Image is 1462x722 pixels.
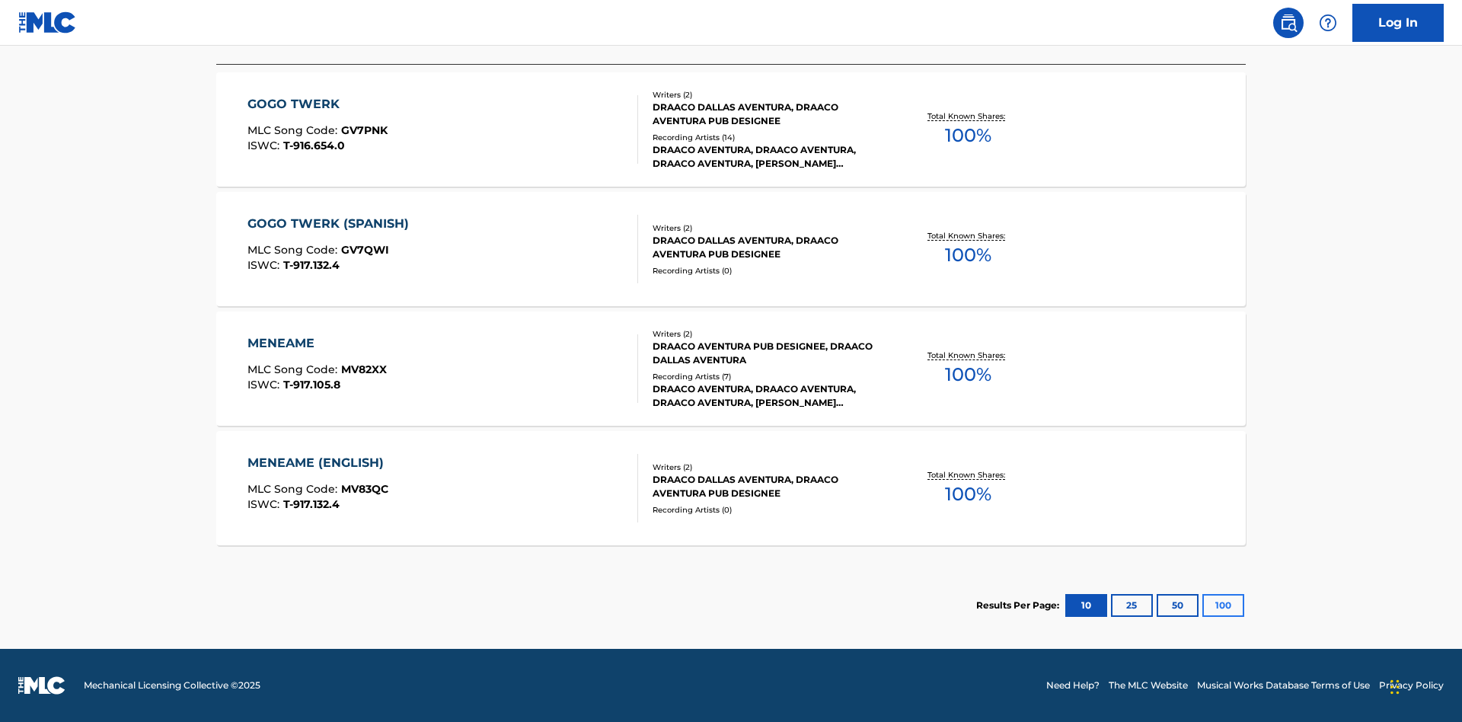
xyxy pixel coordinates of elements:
[247,139,283,152] span: ISWC :
[247,95,388,113] div: GOGO TWERK
[247,123,341,137] span: MLC Song Code :
[1313,8,1343,38] div: Help
[1390,664,1400,710] div: Drag
[653,265,883,276] div: Recording Artists ( 0 )
[1273,8,1304,38] a: Public Search
[1065,594,1107,617] button: 10
[927,230,1009,241] p: Total Known Shares:
[1319,14,1337,32] img: help
[283,139,345,152] span: T-916.654.0
[945,122,991,149] span: 100 %
[341,243,389,257] span: GV7QWI
[1157,594,1199,617] button: 50
[247,482,341,496] span: MLC Song Code :
[216,192,1246,306] a: GOGO TWERK (SPANISH)MLC Song Code:GV7QWIISWC:T-917.132.4Writers (2)DRAACO DALLAS AVENTURA, DRAACO...
[927,469,1009,481] p: Total Known Shares:
[653,234,883,261] div: DRAACO DALLAS AVENTURA, DRAACO AVENTURA PUB DESIGNEE
[653,473,883,500] div: DRAACO DALLAS AVENTURA, DRAACO AVENTURA PUB DESIGNEE
[653,222,883,234] div: Writers ( 2 )
[1352,4,1444,42] a: Log In
[216,431,1246,545] a: MENEAME (ENGLISH)MLC Song Code:MV83QCISWC:T-917.132.4Writers (2)DRAACO DALLAS AVENTURA, DRAACO AV...
[84,679,260,692] span: Mechanical Licensing Collective © 2025
[653,371,883,382] div: Recording Artists ( 7 )
[653,382,883,410] div: DRAACO AVENTURA, DRAACO AVENTURA, DRAACO AVENTURA, [PERSON_NAME] AVENTURA, DRAACO AVENTURA
[1197,679,1370,692] a: Musical Works Database Terms of Use
[247,258,283,272] span: ISWC :
[653,504,883,516] div: Recording Artists ( 0 )
[927,110,1009,122] p: Total Known Shares:
[653,143,883,171] div: DRAACO AVENTURA, DRAACO AVENTURA, DRAACO AVENTURA, [PERSON_NAME] AVENTURA, DRAACO AVENTURA
[1046,679,1100,692] a: Need Help?
[247,363,341,376] span: MLC Song Code :
[247,378,283,391] span: ISWC :
[341,482,388,496] span: MV83QC
[1379,679,1444,692] a: Privacy Policy
[247,334,387,353] div: MENEAME
[247,454,391,472] div: MENEAME (ENGLISH)
[341,363,387,376] span: MV82XX
[653,328,883,340] div: Writers ( 2 )
[976,599,1063,612] p: Results Per Page:
[247,243,341,257] span: MLC Song Code :
[283,258,340,272] span: T-917.132.4
[653,101,883,128] div: DRAACO DALLAS AVENTURA, DRAACO AVENTURA PUB DESIGNEE
[653,132,883,143] div: Recording Artists ( 14 )
[927,350,1009,361] p: Total Known Shares:
[1109,679,1188,692] a: The MLC Website
[18,676,65,695] img: logo
[283,497,340,511] span: T-917.132.4
[216,72,1246,187] a: GOGO TWERKMLC Song Code:GV7PNKISWC:T-916.654.0Writers (2)DRAACO DALLAS AVENTURA, DRAACO AVENTURA ...
[1111,594,1153,617] button: 25
[1279,14,1298,32] img: search
[945,361,991,388] span: 100 %
[945,241,991,269] span: 100 %
[653,89,883,101] div: Writers ( 2 )
[945,481,991,508] span: 100 %
[247,497,283,511] span: ISWC :
[653,340,883,367] div: DRAACO AVENTURA PUB DESIGNEE, DRAACO DALLAS AVENTURA
[18,11,77,34] img: MLC Logo
[341,123,388,137] span: GV7PNK
[1202,594,1244,617] button: 100
[653,462,883,473] div: Writers ( 2 )
[247,215,417,233] div: GOGO TWERK (SPANISH)
[1386,649,1462,722] iframe: Chat Widget
[216,311,1246,426] a: MENEAMEMLC Song Code:MV82XXISWC:T-917.105.8Writers (2)DRAACO AVENTURA PUB DESIGNEE, DRAACO DALLAS...
[283,378,340,391] span: T-917.105.8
